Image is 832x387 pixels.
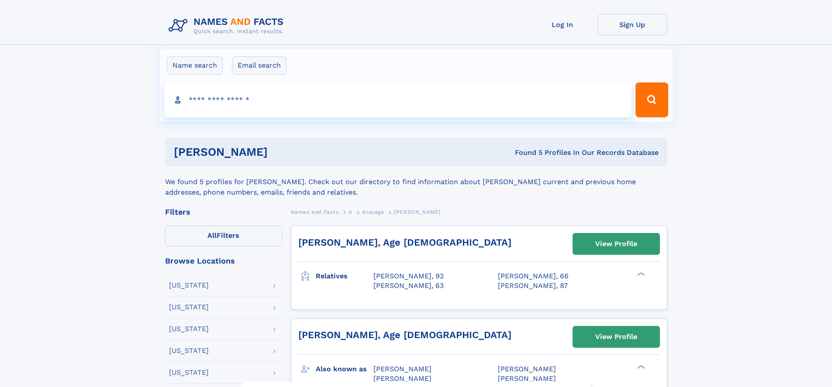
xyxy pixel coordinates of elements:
[394,209,441,215] span: [PERSON_NAME]
[298,329,511,340] a: [PERSON_NAME], Age [DEMOGRAPHIC_DATA]
[373,271,444,281] a: [PERSON_NAME], 92
[498,374,556,383] span: [PERSON_NAME]
[595,327,637,347] div: View Profile
[165,208,282,216] div: Filters
[169,304,209,311] div: [US_STATE]
[165,166,667,198] div: We found 5 profiles for [PERSON_NAME]. Check out our directory to find information about [PERSON_...
[391,148,659,158] div: Found 5 Profiles In Our Records Database
[298,237,511,248] a: [PERSON_NAME], Age [DEMOGRAPHIC_DATA]
[528,14,597,35] a: Log In
[167,56,223,75] label: Name search
[232,56,287,75] label: Email search
[169,282,209,289] div: [US_STATE]
[165,226,282,247] label: Filters
[373,365,432,373] span: [PERSON_NAME]
[573,233,659,254] a: View Profile
[635,82,668,117] button: Search Button
[597,14,667,35] a: Sign Up
[349,206,352,217] a: A
[207,231,217,240] span: All
[635,364,646,370] div: ❯
[164,82,632,117] input: search input
[635,271,646,277] div: ❯
[316,269,373,284] h3: Relatives
[316,362,373,377] h3: Also known as
[291,206,339,217] a: Names and Facts
[595,234,637,254] div: View Profile
[373,281,444,291] a: [PERSON_NAME], 63
[498,281,568,291] a: [PERSON_NAME], 87
[498,365,556,373] span: [PERSON_NAME]
[362,206,384,217] a: Arsuaga
[349,209,352,215] span: A
[165,257,282,265] div: Browse Locations
[362,209,384,215] span: Arsuaga
[174,147,391,158] h1: [PERSON_NAME]
[165,14,291,38] img: Logo Names and Facts
[169,325,209,332] div: [US_STATE]
[373,374,432,383] span: [PERSON_NAME]
[169,369,209,376] div: [US_STATE]
[169,347,209,354] div: [US_STATE]
[573,326,659,347] a: View Profile
[498,271,569,281] a: [PERSON_NAME], 66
